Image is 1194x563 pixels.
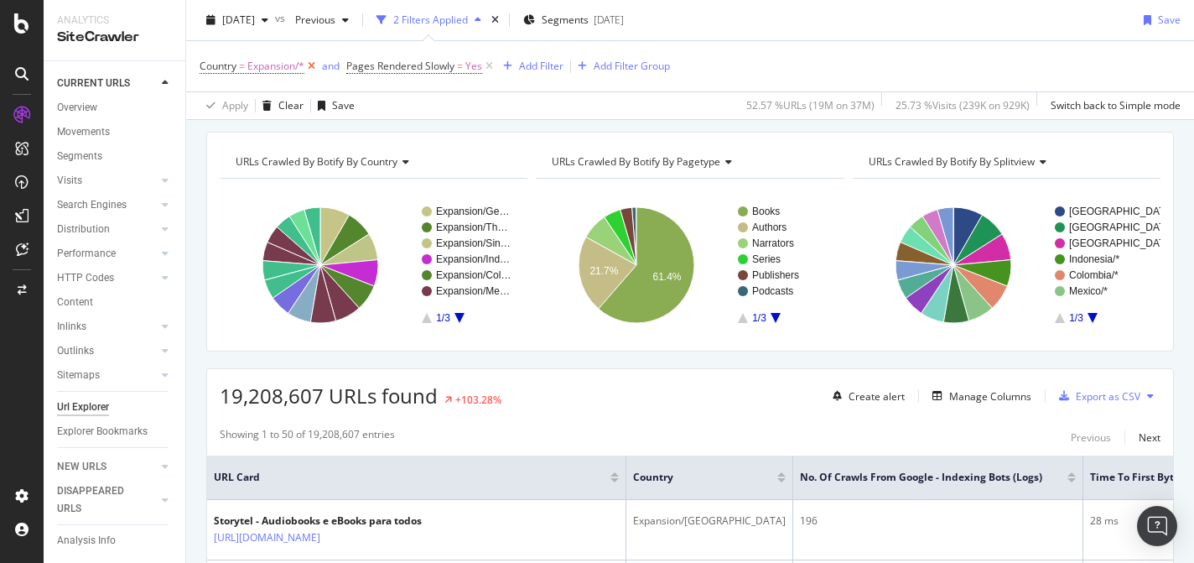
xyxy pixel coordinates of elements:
div: [DATE] [594,13,624,27]
div: Switch back to Simple mode [1051,98,1181,112]
div: Add Filter [519,59,563,73]
div: Analysis Info [57,532,116,550]
span: = [457,59,463,73]
text: Series [752,253,781,265]
button: Manage Columns [926,386,1031,406]
div: 2 Filters Applied [393,13,468,27]
button: 2 Filters Applied [370,7,488,34]
div: Inlinks [57,318,86,336]
div: Previous [1071,430,1111,445]
div: Clear [278,98,304,112]
span: URLs Crawled By Botify By splitview [869,154,1035,169]
button: Export as CSV [1052,383,1140,409]
text: Expansion/Ind… [436,253,510,265]
text: Expansion/Col… [436,269,511,281]
button: Switch back to Simple mode [1044,92,1181,119]
a: DISAPPEARED URLS [57,482,157,518]
button: Previous [288,7,356,34]
div: +103.28% [455,393,501,407]
span: Yes [465,55,482,78]
a: Movements [57,123,174,141]
div: SiteCrawler [57,28,172,47]
div: Movements [57,123,110,141]
svg: A chart. [220,192,527,338]
div: DISAPPEARED URLS [57,482,142,518]
svg: A chart. [536,192,844,338]
text: Indonesia/* [1069,253,1119,265]
div: Showing 1 to 50 of 19,208,607 entries [220,427,395,447]
div: Search Engines [57,196,127,214]
text: 1/3 [752,312,766,324]
span: Country [200,59,236,73]
a: NEW URLS [57,458,157,476]
span: = [239,59,245,73]
div: Overview [57,99,97,117]
button: Clear [256,92,304,119]
text: 61.4% [653,271,682,283]
div: Create alert [849,389,905,404]
a: Explorer Bookmarks [57,423,174,440]
a: Url Explorer [57,399,174,416]
div: Save [1158,13,1181,27]
span: Segments [542,13,589,27]
div: times [488,12,502,29]
span: URLs Crawled By Botify By pagetype [552,154,720,169]
a: HTTP Codes [57,269,157,287]
div: 25.73 % Visits ( 239K on 929K ) [895,98,1030,112]
div: Add Filter Group [594,59,670,73]
button: Save [311,92,355,119]
div: Url Explorer [57,399,109,416]
div: CURRENT URLS [57,75,130,92]
button: Add Filter Group [571,56,670,76]
a: Distribution [57,221,157,238]
a: Performance [57,245,157,263]
text: [GEOGRAPHIC_DATA]/* [1069,237,1181,249]
text: Authors [752,222,786,233]
button: Add Filter [496,56,563,76]
div: 52.57 % URLs ( 19M on 37M ) [746,98,875,112]
div: Performance [57,245,116,263]
a: [URL][DOMAIN_NAME] [214,529,320,546]
text: Mexico/* [1069,285,1108,297]
a: Outlinks [57,342,157,360]
button: Apply [200,92,248,119]
text: [GEOGRAPHIC_DATA]/* [1069,222,1181,233]
span: Expansion/* [247,55,304,78]
div: Content [57,294,93,311]
div: Segments [57,148,102,165]
div: Sitemaps [57,367,100,384]
text: Expansion/Me… [436,285,510,297]
div: Distribution [57,221,110,238]
a: CURRENT URLS [57,75,157,92]
a: Search Engines [57,196,157,214]
div: Manage Columns [949,389,1031,404]
a: Visits [57,172,157,190]
text: 21.7% [590,265,619,277]
button: Previous [1071,427,1111,447]
span: URL Card [214,470,606,485]
div: 196 [800,513,1076,529]
span: Pages Rendered Slowly [346,59,454,73]
a: Overview [57,99,174,117]
h4: URLs Crawled By Botify By country [232,149,512,175]
a: Analysis Info [57,532,174,550]
div: Outlinks [57,342,94,360]
div: and [322,59,340,73]
span: 19,208,607 URLs found [220,382,438,409]
div: Storytel - Audiobooks e eBooks para todos [214,513,422,529]
div: Save [332,98,355,112]
div: Explorer Bookmarks [57,423,148,440]
a: Sitemaps [57,367,157,384]
text: Publishers [752,269,799,281]
text: Expansion/Th… [436,222,507,233]
div: A chart. [853,192,1160,338]
button: and [322,58,340,74]
h4: URLs Crawled By Botify By pagetype [548,149,828,175]
text: Expansion/Ge… [436,206,509,217]
a: Content [57,294,174,311]
text: Podcasts [752,285,793,297]
text: Expansion/Sin… [436,237,511,249]
a: Segments [57,148,174,165]
text: Narrators [752,237,794,249]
